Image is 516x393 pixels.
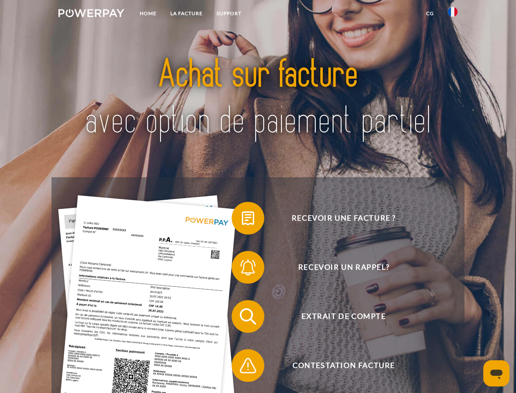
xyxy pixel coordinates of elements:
span: Recevoir un rappel? [243,251,444,284]
img: fr [448,7,458,17]
img: qb_bell.svg [238,257,258,278]
img: qb_warning.svg [238,355,258,376]
a: LA FACTURE [163,6,210,21]
span: Recevoir une facture ? [243,202,444,235]
img: qb_search.svg [238,306,258,327]
img: title-powerpay_fr.svg [78,39,438,157]
a: CG [419,6,441,21]
button: Extrait de compte [232,300,444,333]
button: Contestation Facture [232,349,444,382]
img: qb_bill.svg [238,208,258,228]
span: Extrait de compte [243,300,444,333]
a: Home [133,6,163,21]
button: Recevoir un rappel? [232,251,444,284]
button: Recevoir une facture ? [232,202,444,235]
iframe: Bouton de lancement de la fenêtre de messagerie [483,360,509,386]
span: Contestation Facture [243,349,444,382]
a: Support [210,6,248,21]
img: logo-powerpay-white.svg [58,9,124,17]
